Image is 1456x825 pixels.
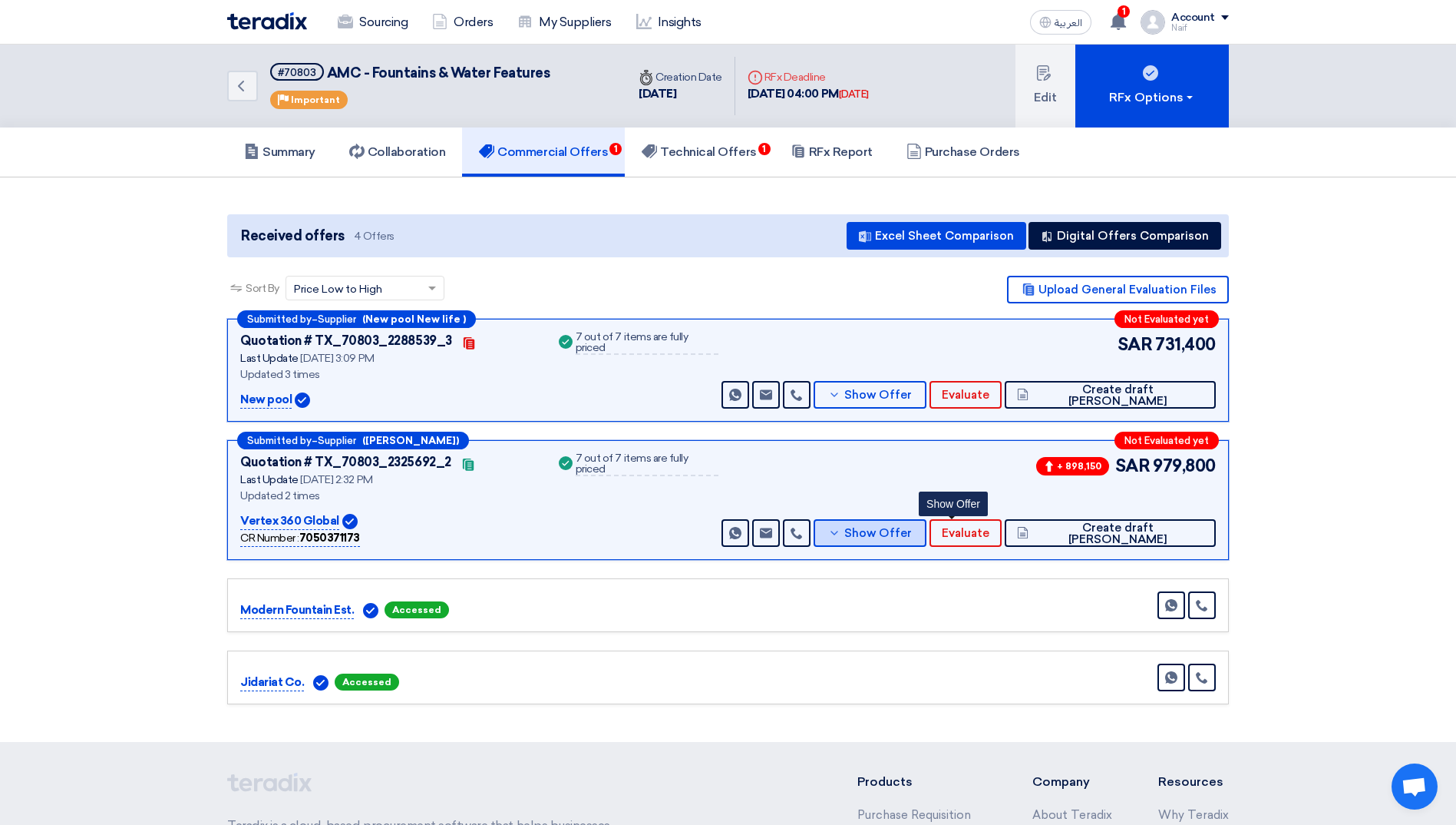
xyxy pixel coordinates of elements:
span: [DATE] 3:09 PM [300,352,374,365]
b: ([PERSON_NAME]) [362,436,459,446]
span: Show Offer [844,389,912,401]
button: Evaluate [929,381,1002,409]
b: (New pool New life ) [362,314,466,324]
h5: Collaboration [349,144,446,160]
div: [DATE] 04:00 PM [748,85,869,103]
span: Last Update [240,352,299,365]
a: Open chat [1392,764,1438,810]
li: Resources [1158,773,1229,791]
span: Supplier [318,314,356,324]
a: My Suppliers [505,5,623,39]
span: Accessed [335,674,399,691]
a: Collaboration [332,128,463,177]
span: العربية [1055,18,1082,28]
button: RFx Options [1075,45,1229,128]
div: 7 out of 7 items are fully priced [576,332,718,355]
span: Evaluate [942,389,989,401]
div: 7 out of 7 items are fully priced [576,453,718,476]
span: AMC - Fountains & Water Features [327,65,550,81]
span: Create draft [PERSON_NAME] [1032,522,1203,545]
div: #70803 [278,68,316,78]
b: 7050371173 [299,532,360,545]
a: Summary [227,128,332,177]
span: 979,800 [1153,453,1216,479]
img: Verified Account [363,603,378,618]
h5: RFx Report [791,144,873,160]
div: CR Number : [240,530,360,547]
button: Create draft [PERSON_NAME] [1005,381,1216,409]
a: Purchase Orders [890,128,1037,177]
a: Technical Offers1 [625,128,773,177]
h5: AMC - Fountains & Water Features [270,63,550,82]
span: Create draft [PERSON_NAME] [1032,384,1203,407]
img: Verified Account [342,514,358,529]
span: Important [291,94,340,105]
span: 1 [1118,5,1130,18]
p: Modern Fountain Est. [240,601,354,620]
div: Updated 2 times [240,488,537,504]
div: RFx Options [1109,88,1196,107]
span: Evaluate [942,528,989,539]
button: Create draft [PERSON_NAME] [1005,519,1216,547]
span: Not Evaluated yet [1124,436,1209,446]
div: [DATE] [839,87,869,102]
span: 4 Offers [354,229,395,244]
h5: Technical Offers [642,144,756,160]
span: Submitted by [247,436,312,446]
div: – [237,310,476,328]
div: Naif [1171,24,1229,32]
a: Sourcing [325,5,420,39]
a: Insights [624,5,714,39]
img: profile_test.png [1141,10,1165,35]
div: [DATE] [639,85,722,103]
li: Company [1032,773,1112,791]
button: Evaluate [929,519,1002,547]
div: Quotation # TX_70803_2288539_3 [240,332,452,350]
button: Edit [1015,45,1075,128]
button: Digital Offers Comparison [1028,222,1221,250]
a: Commercial Offers1 [462,128,625,177]
h5: Commercial Offers [479,144,608,160]
a: Why Teradix [1158,808,1229,822]
p: Jidariat Co. [240,674,304,692]
div: Quotation # TX_70803_2325692_2 [240,453,451,472]
p: New pool [240,391,292,409]
span: 1 [609,143,622,155]
button: العربية [1030,10,1091,35]
span: 731,400 [1155,332,1216,357]
span: Show Offer [844,528,912,539]
span: 1 [758,143,771,155]
h5: Purchase Orders [906,144,1020,160]
span: Received offers [241,226,345,247]
img: Verified Account [295,393,310,408]
button: Upload General Evaluation Files [1007,276,1229,303]
span: Accessed [385,601,449,618]
button: Excel Sheet Comparison [847,222,1026,250]
a: Orders [420,5,505,39]
div: Creation Date [639,69,722,85]
div: RFx Deadline [748,69,869,85]
img: Teradix logo [227,12,307,30]
h5: Summary [244,144,315,160]
button: Show Offer [814,519,926,547]
a: RFx Report [774,128,890,177]
span: Sort By [246,280,279,297]
span: Submitted by [247,314,312,324]
div: – [237,432,469,449]
span: Price Low to High [294,281,382,297]
button: Show Offer [814,381,926,409]
span: SAR [1118,332,1153,357]
div: Updated 3 times [240,366,537,383]
li: Products [857,773,987,791]
span: Last Update [240,473,299,486]
div: Show Offer [919,492,988,516]
img: Verified Account [313,675,329,691]
span: SAR [1115,453,1151,479]
p: Vertex 360 Global [240,512,339,531]
span: Not Evaluated yet [1124,314,1209,324]
span: Supplier [318,436,356,446]
span: + 898,150 [1036,457,1109,475]
a: About Teradix [1032,808,1112,822]
span: [DATE] 2:32 PM [300,473,372,486]
a: Purchase Requisition [857,808,971,822]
